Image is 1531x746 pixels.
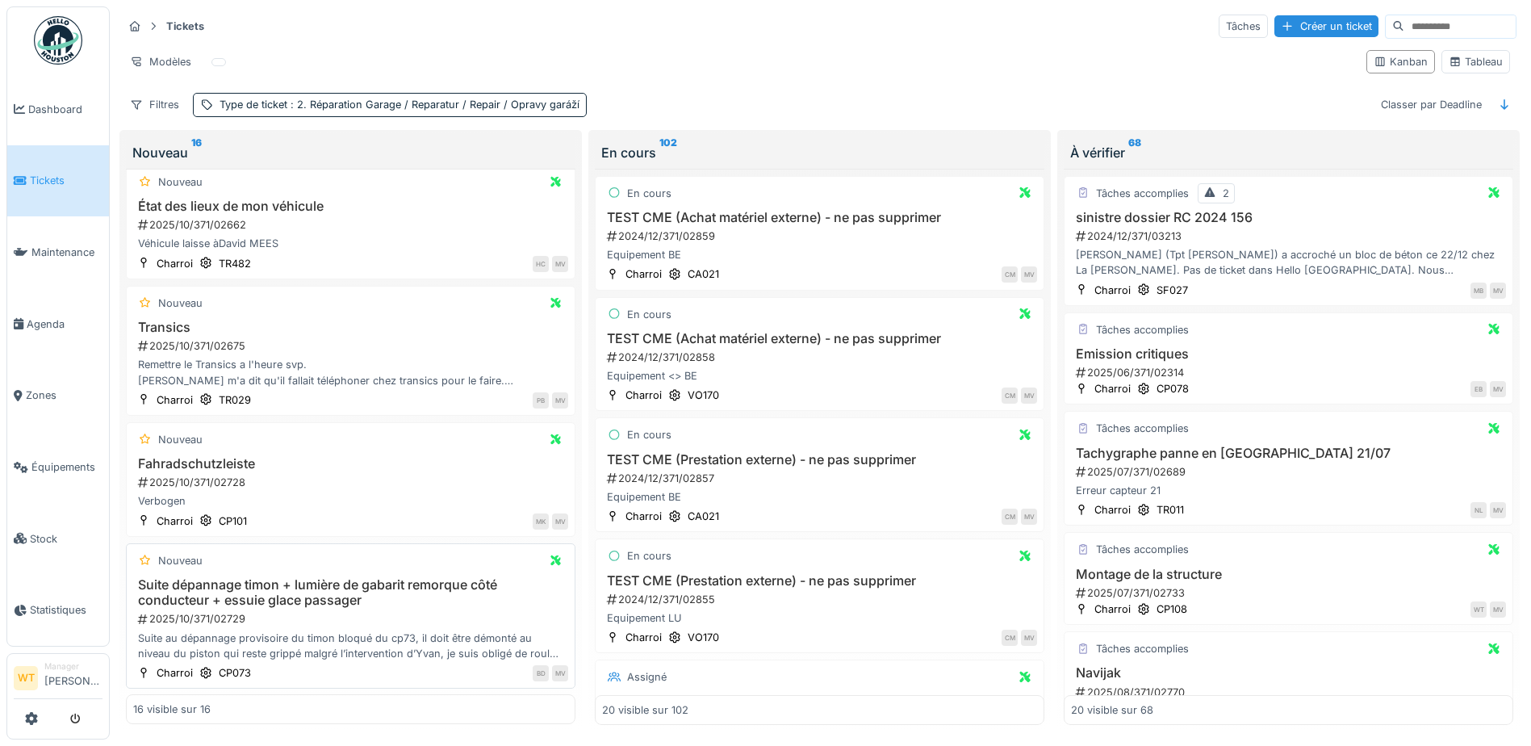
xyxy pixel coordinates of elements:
div: Equipement BE [602,489,1037,505]
span: : 2. Réparation Garage / Reparatur / Repair / Opravy garáží [287,98,579,111]
div: 2025/08/371/02770 [1074,685,1506,700]
div: TR482 [219,256,251,271]
span: Agenda [27,316,102,332]
span: Tickets [30,173,102,188]
div: 2025/10/371/02675 [136,338,568,354]
div: Type de ticket [220,97,579,112]
h3: TEST CME (Prestation externe) - ne pas supprimer [602,573,1037,589]
h3: Transics [133,320,568,335]
a: Statistiques [7,575,109,647]
div: Tâches [1219,15,1268,38]
div: Charroi [1094,381,1131,396]
div: 2025/10/371/02729 [136,611,568,627]
div: MV [1021,509,1037,525]
div: 2025/10/371/02662 [136,217,568,233]
div: MV [552,392,568,409]
a: Zones [7,360,109,432]
div: CP101 [219,513,247,529]
div: Equipement BE [602,247,1037,262]
div: En cours [627,186,671,201]
div: Créer un ticket [1274,15,1378,37]
h3: État des lieux de mon véhicule [133,199,568,214]
h3: TEST CME (Achat matériel externe) - ne pas supprimer [602,331,1037,346]
div: Nouveau [158,553,203,568]
h3: Navijak [1071,665,1506,681]
div: 2024/12/371/02859 [605,228,1037,244]
div: TR011 [1157,502,1184,518]
div: MV [552,665,568,681]
div: MV [1490,283,1506,299]
div: Assigné [627,669,667,685]
div: Nouveau [132,143,569,162]
div: VO170 [688,630,719,645]
li: [PERSON_NAME] [44,660,102,695]
div: PB [533,392,549,409]
div: NL [1470,502,1487,518]
div: Filtres [123,93,186,116]
h3: Montage de la structure [1071,567,1506,582]
div: Nouveau [158,174,203,190]
div: Nouveau [158,295,203,311]
div: 20 visible sur 102 [602,702,688,717]
h3: Tachygraphe panne en [GEOGRAPHIC_DATA] 21/07 [1071,446,1506,461]
div: Tâches accomplies [1096,421,1189,436]
div: Tâches accomplies [1096,542,1189,557]
div: EB [1470,381,1487,397]
h3: TEST CME (Prestation externe) - ne pas supprimer [602,452,1037,467]
div: VO170 [688,388,719,403]
div: Charroi [1094,283,1131,298]
div: En cours [627,427,671,442]
div: Tâches accomplies [1096,322,1189,337]
div: Modèles [123,50,199,73]
div: CM [1002,388,1018,404]
sup: 16 [191,143,202,162]
div: En cours [601,143,1038,162]
div: Charroi [625,630,662,645]
h3: Suite dépannage timon + lumière de gabarit remorque côté conducteur + essuie glace passager [133,577,568,608]
div: MB [1470,283,1487,299]
div: CM [1002,266,1018,283]
div: 2024/12/371/02858 [605,350,1037,365]
div: 2025/07/371/02689 [1074,464,1506,480]
div: WT [1470,601,1487,618]
div: MV [552,513,568,530]
div: MV [1021,630,1037,646]
div: Tâches accomplies [1096,641,1189,656]
span: Équipements [31,459,102,475]
div: 2024/12/371/03213 [1074,228,1506,244]
div: Equipement LU [602,610,1037,626]
div: HC [533,256,549,272]
span: Dashboard [28,102,102,117]
sup: 68 [1128,143,1141,162]
div: [PERSON_NAME] (Tpt [PERSON_NAME]) a accroché un bloc de béton ce 22/12 chez La [PERSON_NAME]. Pas... [1071,247,1506,278]
a: Agenda [7,288,109,360]
div: MV [1490,601,1506,618]
li: WT [14,666,38,690]
strong: Tickets [160,19,211,34]
span: Statistiques [30,602,102,618]
a: Équipements [7,431,109,503]
div: Verbogen [133,493,568,509]
div: Charroi [625,266,662,282]
div: MV [1490,502,1506,518]
div: BD [533,665,549,681]
span: Stock [30,531,102,547]
a: Tickets [7,145,109,217]
h3: sinistre dossier RC 2024 156 [1071,210,1506,225]
a: Stock [7,503,109,575]
div: Charroi [157,392,193,408]
div: Manager [44,660,102,673]
div: MV [1021,388,1037,404]
div: Kanban [1374,54,1428,69]
div: SF027 [1157,283,1188,298]
div: CP078 [1157,381,1189,396]
div: TR029 [219,392,251,408]
a: WT Manager[PERSON_NAME] [14,660,102,699]
div: Tableau [1449,54,1503,69]
div: MV [552,256,568,272]
div: 2025/06/371/02314 [1074,365,1506,380]
div: Véhicule laisse àDavid MEES [133,236,568,251]
a: Dashboard [7,73,109,145]
div: À vérifier [1070,143,1507,162]
span: Zones [26,388,102,403]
